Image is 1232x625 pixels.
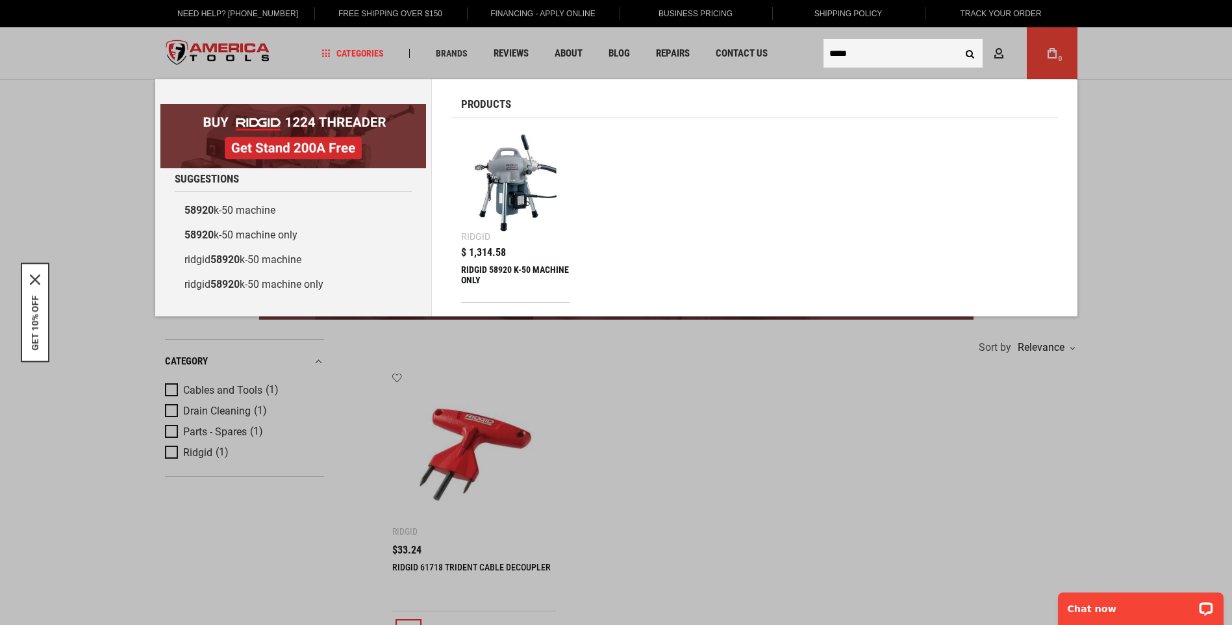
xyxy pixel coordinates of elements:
span: Brands [436,49,468,58]
button: Search [958,41,983,66]
button: GET 10% OFF [30,296,40,351]
span: Suggestions [175,173,239,185]
b: 58920 [210,278,240,290]
span: $ 1,314.58 [461,248,506,258]
a: ridgid58920k-50 machine only [175,272,412,297]
iframe: LiveChat chat widget [1050,584,1232,625]
a: Brands [430,45,473,62]
a: 58920k-50 machine [175,198,412,223]
div: RIDGID 58920 K-50 MACHINE ONLY [461,264,571,296]
svg: close icon [30,275,40,285]
button: Close [30,275,40,285]
a: ridgid58920k-50 machine [175,248,412,272]
span: Categories [321,49,384,58]
a: RIDGID 58920 K-50 MACHINE ONLY Ridgid $ 1,314.58 RIDGID 58920 K-50 MACHINE ONLY [461,128,571,302]
span: Products [461,99,511,110]
b: 58920 [184,229,214,241]
img: BOGO: Buy RIDGID® 1224 Threader, Get Stand 200A Free! [160,104,426,168]
a: 58920k-50 machine only [175,223,412,248]
b: 58920 [184,204,214,216]
a: Categories [316,45,390,62]
b: 58920 [210,253,240,266]
img: RIDGID 58920 K-50 MACHINE ONLY [468,134,564,231]
a: BOGO: Buy RIDGID® 1224 Threader, Get Stand 200A Free! [160,104,426,114]
div: Ridgid [461,232,490,241]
